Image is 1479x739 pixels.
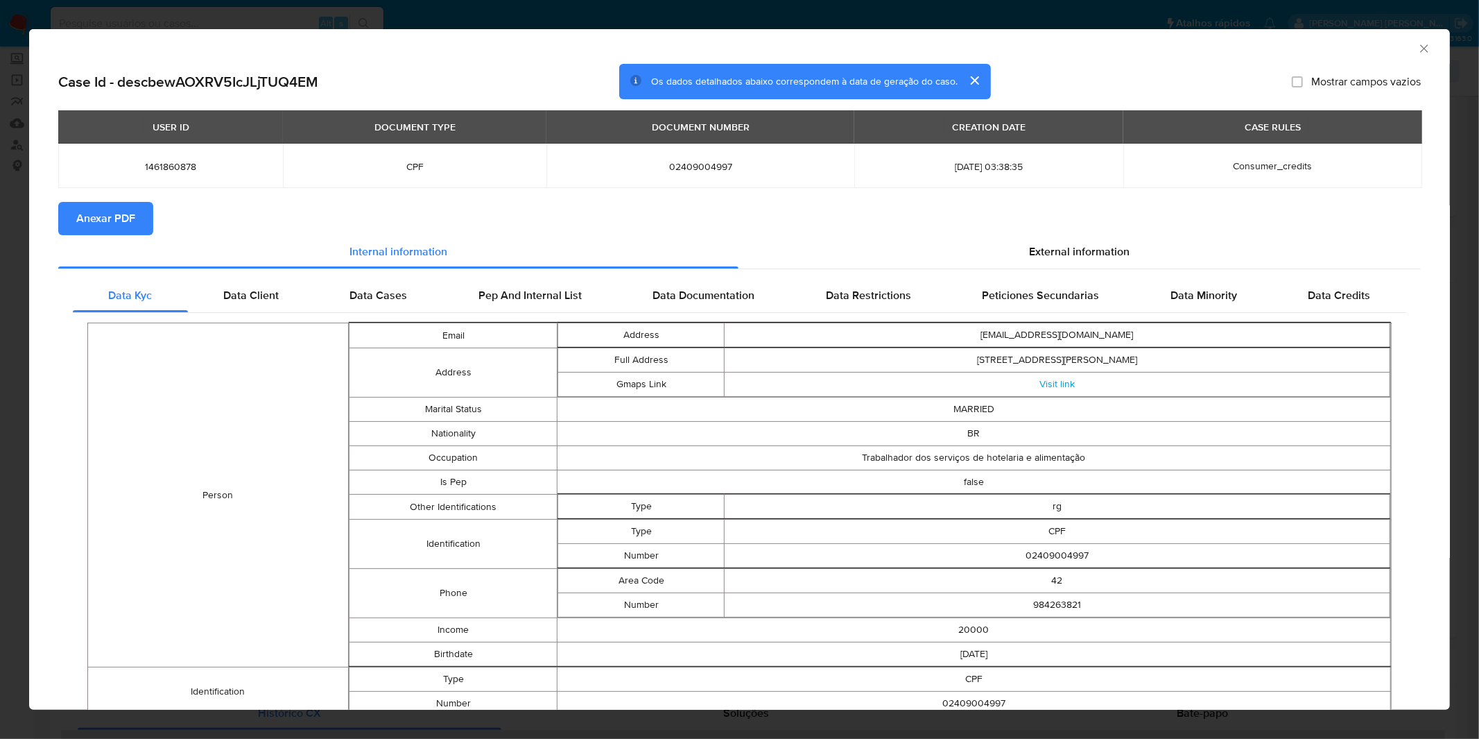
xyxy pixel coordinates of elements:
span: CPF [300,160,530,173]
span: Data Restrictions [826,287,911,303]
span: Data Cases [349,287,407,303]
td: rg [725,494,1390,518]
div: closure-recommendation-modal [29,29,1450,710]
td: Is Pep [349,470,557,494]
a: Visit link [1039,377,1075,391]
td: Other Identifications [349,494,557,519]
td: Identification [349,519,557,568]
td: Nationality [349,421,557,445]
span: [DATE] 03:38:35 [871,160,1107,173]
button: cerrar [958,64,991,97]
span: Pep And Internal List [478,287,582,303]
td: Birthdate [349,642,557,666]
td: Phone [349,568,557,618]
td: Trabalhador dos serviços de hotelaria e alimentação [557,445,1391,470]
span: Data Client [223,287,279,303]
div: CREATION DATE [944,115,1034,139]
span: External information [1029,244,1130,260]
td: MARRIED [557,397,1391,421]
span: 1461860878 [75,160,266,173]
td: Number [558,593,725,617]
span: Data Kyc [108,287,152,303]
td: Number [349,691,557,715]
div: DOCUMENT TYPE [366,115,464,139]
td: [EMAIL_ADDRESS][DOMAIN_NAME] [725,323,1390,347]
td: [DATE] [557,642,1391,666]
td: Type [558,494,725,518]
td: Full Address [558,348,725,372]
td: CPF [557,667,1391,691]
span: Os dados detalhados abaixo correspondem à data de geração do caso. [651,74,958,88]
h2: Case Id - descbewAOXRV5IcJLjTUQ4EM [58,72,318,90]
td: Address [349,348,557,397]
div: Detailed internal info [73,279,1406,312]
span: Data Minority [1170,287,1237,303]
td: Identification [88,667,349,716]
span: Mostrar campos vazios [1311,74,1421,88]
div: USER ID [144,115,198,139]
span: Data Documentation [653,287,755,303]
span: Peticiones Secundarias [983,287,1100,303]
td: BR [557,421,1391,445]
td: CPF [725,519,1390,543]
div: DOCUMENT NUMBER [643,115,758,139]
td: 02409004997 [557,691,1391,715]
button: Anexar PDF [58,202,153,235]
td: false [557,470,1391,494]
td: Occupation [349,445,557,470]
td: Type [558,519,725,543]
span: Internal information [349,244,447,260]
button: Fechar a janela [1417,42,1430,54]
span: 02409004997 [563,160,838,173]
td: 02409004997 [725,543,1390,568]
span: Anexar PDF [76,203,135,234]
td: Area Code [558,568,725,593]
span: Consumer_credits [1234,159,1313,173]
input: Mostrar campos vazios [1292,76,1303,87]
td: Address [558,323,725,347]
td: Gmaps Link [558,372,725,396]
td: Number [558,543,725,568]
td: Person [88,323,349,667]
div: CASE RULES [1236,115,1309,139]
td: Email [349,323,557,348]
td: Income [349,618,557,642]
td: Type [349,667,557,691]
td: 984263821 [725,593,1390,617]
td: 42 [725,568,1390,593]
td: Marital Status [349,397,557,421]
td: [STREET_ADDRESS][PERSON_NAME] [725,348,1390,372]
td: 20000 [557,618,1391,642]
div: Detailed info [58,235,1421,269]
span: Data Credits [1308,287,1371,303]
